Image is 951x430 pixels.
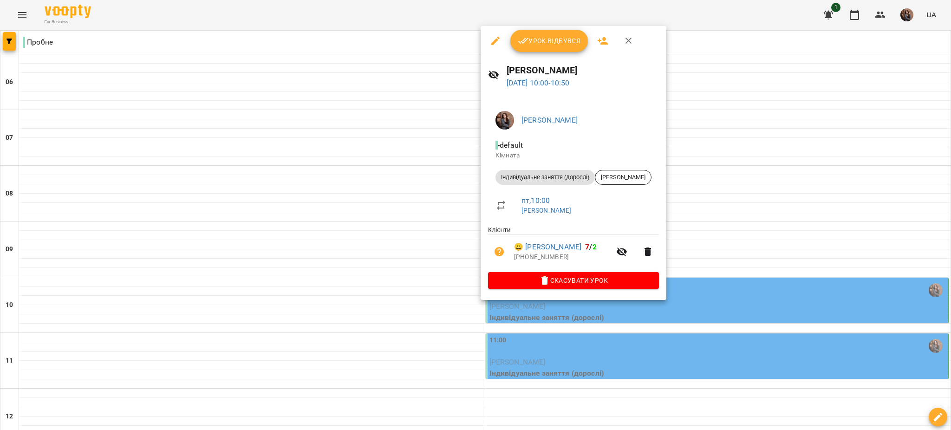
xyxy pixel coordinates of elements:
[495,151,651,160] p: Кімната
[495,111,514,130] img: 6c17d95c07e6703404428ddbc75e5e60.jpg
[510,30,588,52] button: Урок відбувся
[593,242,597,251] span: 2
[521,196,550,205] a: пт , 10:00
[514,253,611,262] p: [PHONE_NUMBER]
[488,225,659,272] ul: Клієнти
[585,242,589,251] span: 7
[585,242,596,251] b: /
[595,173,651,182] span: [PERSON_NAME]
[514,241,581,253] a: 😀 [PERSON_NAME]
[518,35,581,46] span: Урок відбувся
[495,173,595,182] span: Індивідуальне заняття (дорослі)
[495,275,651,286] span: Скасувати Урок
[507,63,659,78] h6: [PERSON_NAME]
[507,78,570,87] a: [DATE] 10:00-10:50
[595,170,651,185] div: [PERSON_NAME]
[488,241,510,263] button: Візит ще не сплачено. Додати оплату?
[488,272,659,289] button: Скасувати Урок
[521,207,571,214] a: [PERSON_NAME]
[495,141,525,150] span: - default
[521,116,578,124] a: [PERSON_NAME]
